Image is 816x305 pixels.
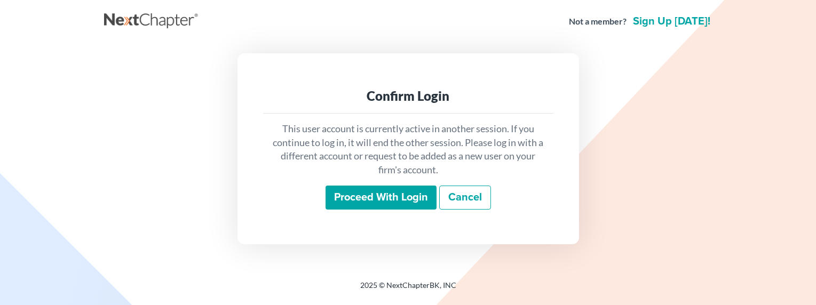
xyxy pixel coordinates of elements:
div: Confirm Login [272,87,545,105]
a: Cancel [439,186,491,210]
a: Sign up [DATE]! [631,16,712,27]
p: This user account is currently active in another session. If you continue to log in, it will end ... [272,122,545,177]
input: Proceed with login [326,186,437,210]
div: 2025 © NextChapterBK, INC [104,280,712,299]
strong: Not a member? [569,15,627,28]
